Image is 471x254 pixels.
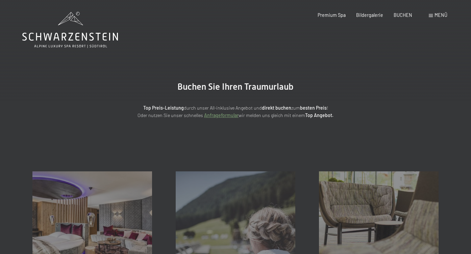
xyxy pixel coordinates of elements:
strong: direkt buchen [262,105,291,111]
strong: Top Preis-Leistung [143,105,184,111]
strong: besten Preis [300,105,327,111]
p: durch unser All-inklusive Angebot und zum ! Oder nutzen Sie unser schnelles wir melden uns gleich... [87,104,384,119]
a: BUCHEN [394,12,412,18]
a: Premium Spa [318,12,346,18]
strong: Top Angebot. [305,112,333,118]
a: Bildergalerie [356,12,383,18]
span: Buchen Sie Ihren Traumurlaub [177,82,294,92]
a: Anfrageformular [204,112,239,118]
span: Menü [435,12,447,18]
